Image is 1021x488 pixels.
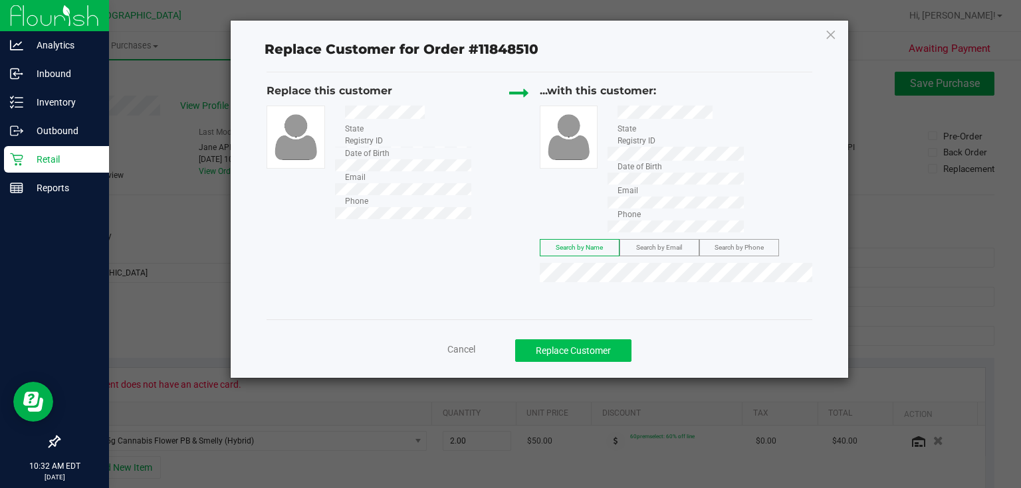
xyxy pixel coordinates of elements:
p: [DATE] [6,472,103,482]
span: ...with this customer: [540,84,656,97]
button: Replace Customer [515,339,631,362]
span: Search by Phone [715,244,764,251]
p: Retail [23,151,103,167]
div: Date of Birth [608,161,676,173]
span: Search by Email [636,244,682,251]
img: user-icon.png [270,112,322,162]
inline-svg: Inventory [10,96,23,109]
div: Email [608,185,676,197]
span: Replace Customer for Order #11848510 [257,39,546,61]
inline-svg: Reports [10,181,23,195]
inline-svg: Analytics [10,39,23,52]
p: Reports [23,180,103,196]
p: Outbound [23,123,103,139]
span: Cancel [447,344,475,355]
div: State Registry ID [335,123,403,147]
p: Inventory [23,94,103,110]
img: user-icon.png [543,112,595,162]
div: Phone [335,195,403,207]
span: Replace this customer [267,84,392,97]
span: Search by Name [556,244,603,251]
p: Analytics [23,37,103,53]
p: Inbound [23,66,103,82]
p: 10:32 AM EDT [6,460,103,472]
inline-svg: Outbound [10,124,23,137]
div: Email [335,171,403,183]
iframe: Resource center [13,382,53,422]
inline-svg: Inbound [10,67,23,80]
div: Date of Birth [335,147,403,159]
inline-svg: Retail [10,153,23,166]
div: Phone [608,208,676,220]
div: State Registry ID [608,123,676,147]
